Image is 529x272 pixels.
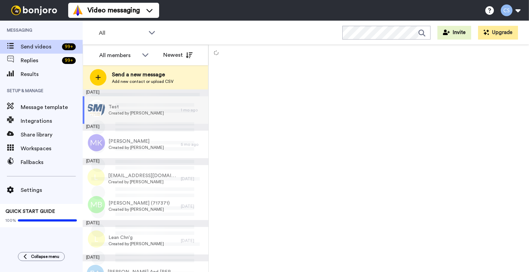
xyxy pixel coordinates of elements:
[108,234,164,241] span: Lean Chn'g
[108,138,164,145] span: [PERSON_NAME]
[62,43,76,50] div: 99 +
[21,186,83,194] span: Settings
[108,179,177,185] span: Created by [PERSON_NAME]
[108,104,164,110] span: Test
[88,100,105,117] img: 876e5661-56d2-4529-857c-d65c73dd001b.png
[181,142,205,147] div: 5 mo ago
[31,254,59,259] span: Collapse menu
[112,70,174,79] span: Send a new message
[108,241,164,247] span: Created by [PERSON_NAME]
[108,207,170,212] span: Created by [PERSON_NAME]
[21,158,83,166] span: Fallbacks
[21,56,59,65] span: Replies
[88,230,105,248] img: l.png
[478,26,518,40] button: Upgrade
[108,110,164,116] span: Created by [PERSON_NAME]
[99,51,138,59] div: All members
[83,254,208,261] div: [DATE]
[87,168,105,186] img: l.png
[21,131,83,139] span: Share library
[108,172,177,179] span: [EMAIL_ADDRESS][DOMAIN_NAME]
[72,5,83,16] img: vm-color.svg
[8,6,60,15] img: bj-logo-header-white.svg
[181,176,205,182] div: [DATE]
[6,218,16,223] span: 100%
[437,26,471,40] button: Invite
[83,124,208,131] div: [DATE]
[99,29,145,37] span: All
[21,117,83,125] span: Integrations
[21,43,59,51] span: Send videos
[158,48,198,62] button: Newest
[87,6,140,15] span: Video messaging
[181,238,205,243] div: [DATE]
[112,79,174,84] span: Add new contact or upload CSV
[62,57,76,64] div: 99 +
[108,200,170,207] span: [PERSON_NAME] (717371)
[83,220,208,227] div: [DATE]
[181,204,205,209] div: [DATE]
[18,252,65,261] button: Collapse menu
[83,158,208,165] div: [DATE]
[21,103,83,111] span: Message template
[181,107,205,113] div: 1 mo ago
[21,144,83,153] span: Workspaces
[108,145,164,150] span: Created by [PERSON_NAME]
[83,89,208,96] div: [DATE]
[6,209,55,214] span: QUICK START GUIDE
[88,134,105,151] img: mk.png
[88,196,105,213] img: mb.png
[21,70,83,78] span: Results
